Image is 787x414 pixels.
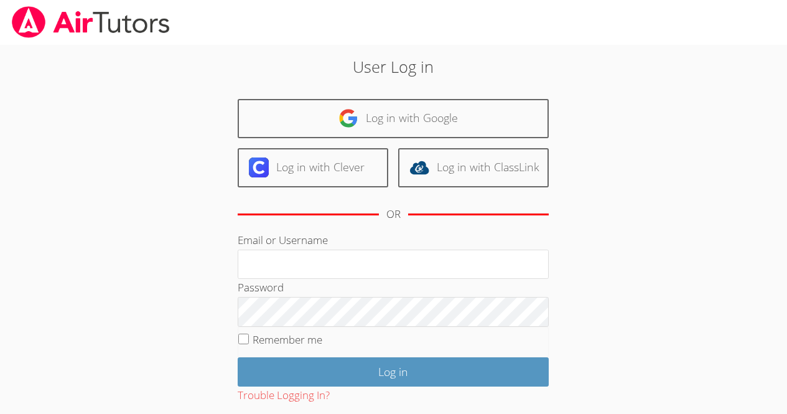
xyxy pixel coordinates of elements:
img: clever-logo-6eab21bc6e7a338710f1a6ff85c0baf02591cd810cc4098c63d3a4b26e2feb20.svg [249,158,269,177]
button: Trouble Logging In? [238,387,330,405]
a: Log in with Clever [238,148,388,187]
div: OR [386,205,401,223]
img: google-logo-50288ca7cdecda66e5e0955fdab243c47b7ad437acaf1139b6f446037453330a.svg [338,108,358,128]
a: Log in with Google [238,99,549,138]
label: Password [238,280,284,294]
h2: User Log in [181,55,606,78]
input: Log in [238,357,549,387]
label: Remember me [253,332,322,347]
img: airtutors_banner-c4298cdbf04f3fff15de1276eac7730deb9818008684d7c2e4769d2f7ddbe033.png [11,6,171,38]
label: Email or Username [238,233,328,247]
img: classlink-logo-d6bb404cc1216ec64c9a2012d9dc4662098be43eaf13dc465df04b49fa7ab582.svg [409,158,429,177]
a: Log in with ClassLink [398,148,549,187]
